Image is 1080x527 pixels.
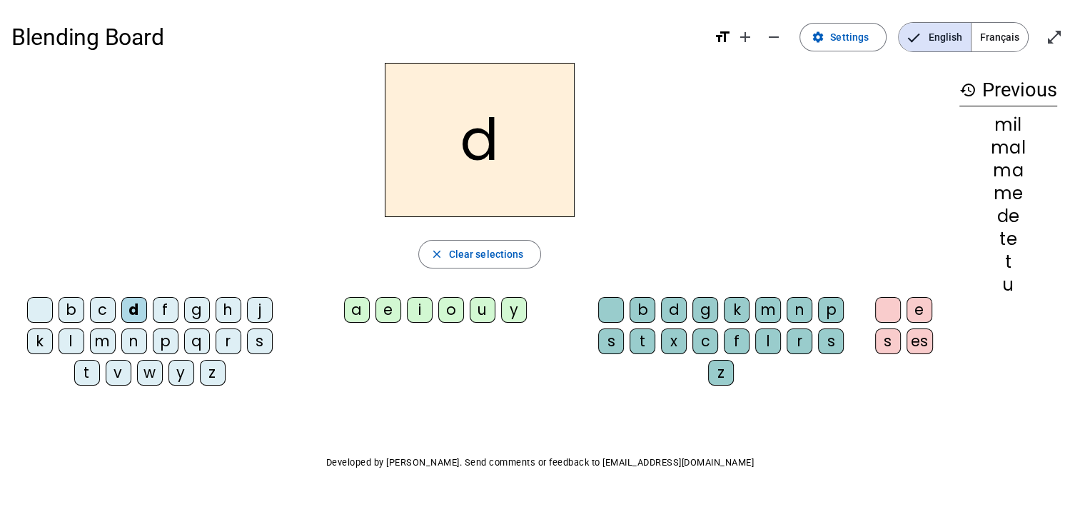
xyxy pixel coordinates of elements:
div: b [59,297,84,323]
button: Settings [799,23,887,51]
div: mil [959,116,1057,134]
div: l [755,328,781,354]
div: k [724,297,750,323]
span: Français [972,23,1028,51]
mat-icon: close [430,248,443,261]
div: y [501,297,527,323]
div: c [90,297,116,323]
div: v [106,360,131,386]
div: m [755,297,781,323]
div: j [247,297,273,323]
div: t [959,254,1057,271]
div: a [344,297,370,323]
div: r [787,328,812,354]
div: c [692,328,718,354]
h3: Previous [959,74,1057,106]
div: b [630,297,655,323]
div: s [247,328,273,354]
button: Decrease font size [759,23,788,51]
div: o [438,297,464,323]
div: d [661,297,687,323]
div: l [59,328,84,354]
h1: Blending Board [11,14,702,60]
div: ma [959,162,1057,179]
div: t [74,360,100,386]
div: z [708,360,734,386]
div: y [168,360,194,386]
div: g [692,297,718,323]
div: t [630,328,655,354]
span: English [899,23,971,51]
span: Clear selections [449,246,524,263]
div: f [153,297,178,323]
mat-icon: remove [765,29,782,46]
button: Clear selections [418,240,542,268]
mat-button-toggle-group: Language selection [898,22,1029,52]
div: k [27,328,53,354]
div: d [121,297,147,323]
div: z [200,360,226,386]
div: es [907,328,933,354]
div: p [818,297,844,323]
mat-icon: open_in_full [1046,29,1063,46]
div: s [598,328,624,354]
div: me [959,185,1057,202]
div: u [470,297,495,323]
div: m [90,328,116,354]
div: e [375,297,401,323]
div: de [959,208,1057,225]
div: i [407,297,433,323]
mat-icon: settings [812,31,824,44]
div: e [907,297,932,323]
div: w [137,360,163,386]
button: Increase font size [731,23,759,51]
div: mal [959,139,1057,156]
div: q [184,328,210,354]
span: Settings [830,29,869,46]
div: r [216,328,241,354]
h2: d [385,63,575,217]
p: Developed by [PERSON_NAME]. Send comments or feedback to [EMAIL_ADDRESS][DOMAIN_NAME] [11,454,1069,471]
div: s [875,328,901,354]
div: u [959,276,1057,293]
div: n [787,297,812,323]
div: h [216,297,241,323]
div: p [153,328,178,354]
mat-icon: format_size [714,29,731,46]
div: g [184,297,210,323]
mat-icon: add [737,29,754,46]
div: f [724,328,750,354]
div: x [661,328,687,354]
div: te [959,231,1057,248]
div: s [818,328,844,354]
div: n [121,328,147,354]
mat-icon: history [959,81,976,99]
button: Enter full screen [1040,23,1069,51]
